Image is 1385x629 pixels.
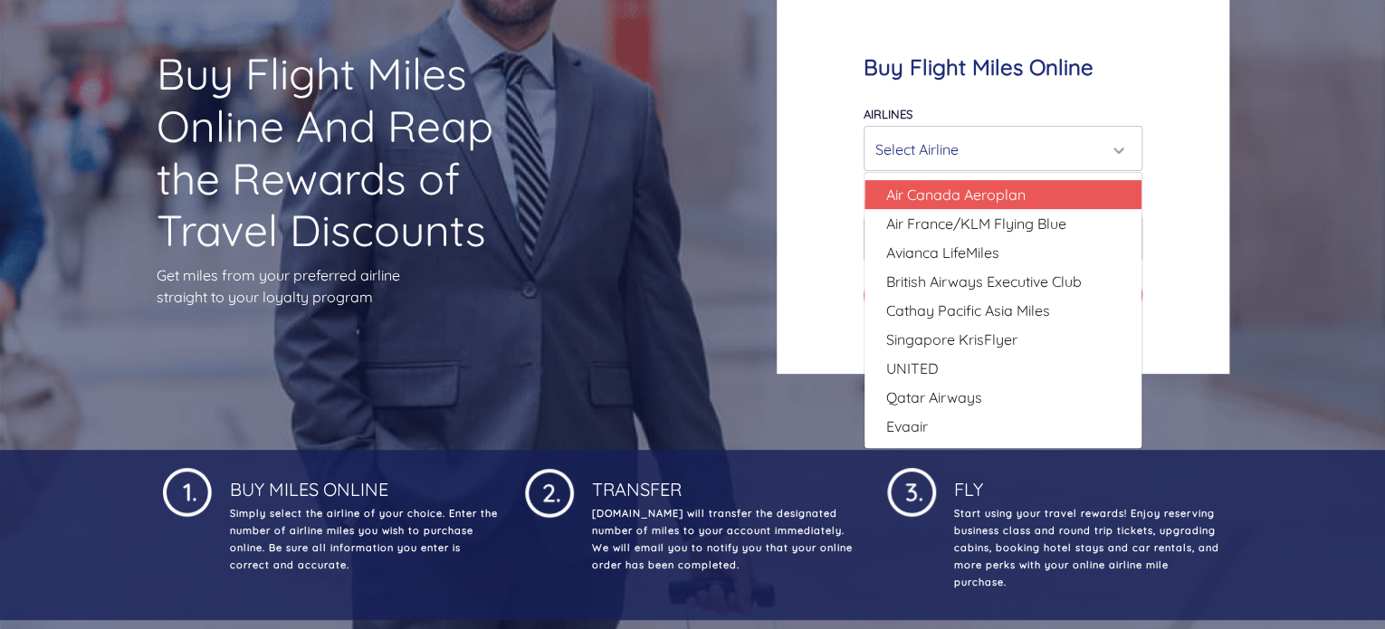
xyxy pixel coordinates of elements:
[226,505,498,574] p: Simply select the airline of your choice. Enter the number of airline miles you wish to purchase ...
[887,464,936,517] img: 1
[864,54,1142,81] h4: Buy Flight Miles Online
[588,505,860,574] p: [DOMAIN_NAME] will transfer the designated number of miles to your account immediately. We will e...
[886,271,1082,292] span: British Airways Executive Club
[525,464,574,518] img: 1
[886,357,939,379] span: UNITED
[950,505,1222,591] p: Start using your travel rewards! Enjoy reserving business class and round trip tickets, upgrading...
[157,264,537,308] p: Get miles from your preferred airline straight to your loyalty program
[886,184,1026,205] span: Air Canada Aeroplan
[864,107,912,121] label: Airlines
[875,132,1120,167] div: Select Airline
[950,464,1222,500] h4: Fly
[886,386,982,408] span: Qatar Airways
[886,300,1050,321] span: Cathay Pacific Asia Miles
[886,213,1066,234] span: Air France/KLM Flying Blue
[886,329,1017,350] span: Singapore KrisFlyer
[163,464,212,517] img: 1
[588,464,860,500] h4: Transfer
[886,242,999,263] span: Avianca LifeMiles
[886,415,928,437] span: Evaair
[226,464,498,500] h4: Buy Miles Online
[864,126,1142,171] button: Select Airline
[157,48,537,256] h1: Buy Flight Miles Online And Reap the Rewards of Travel Discounts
